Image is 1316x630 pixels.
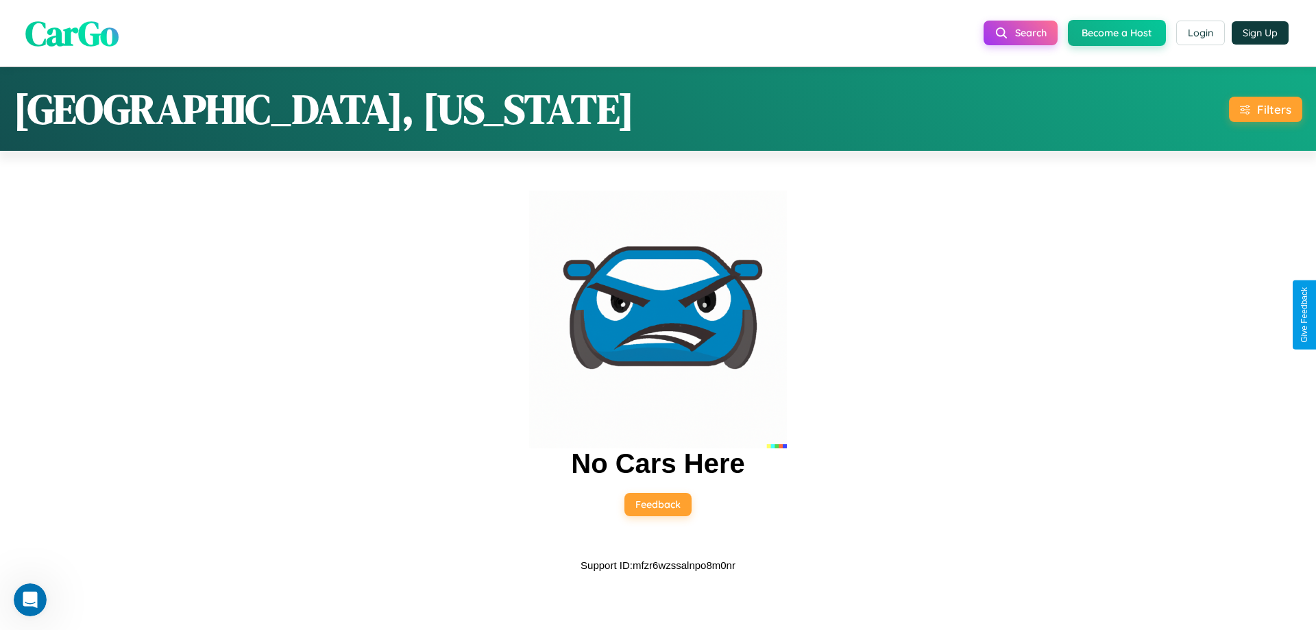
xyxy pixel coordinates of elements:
img: car [529,191,787,448]
h2: No Cars Here [571,448,744,479]
button: Login [1176,21,1225,45]
button: Feedback [624,493,692,516]
button: Filters [1229,97,1302,122]
p: Support ID: mfzr6wzssalnpo8m0nr [581,556,735,574]
span: CarGo [25,9,119,56]
button: Sign Up [1232,21,1289,45]
span: Search [1015,27,1047,39]
iframe: Intercom live chat [14,583,47,616]
div: Filters [1257,102,1291,117]
h1: [GEOGRAPHIC_DATA], [US_STATE] [14,81,634,137]
div: Give Feedback [1300,287,1309,343]
button: Become a Host [1068,20,1166,46]
button: Search [984,21,1058,45]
